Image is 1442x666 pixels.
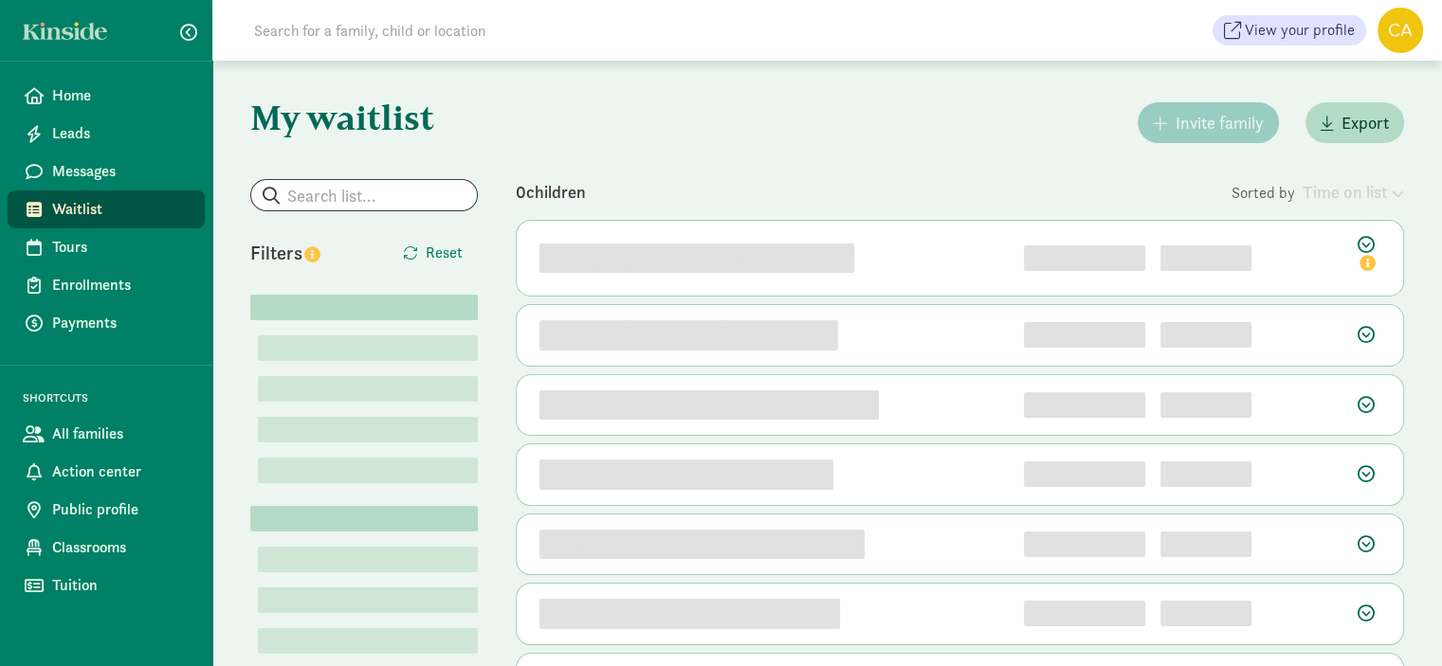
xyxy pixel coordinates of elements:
span: Home [52,84,190,107]
label: Lorem (1) [258,458,265,480]
span: Leads [52,122,190,145]
a: Tours [8,228,205,266]
a: View your profile [1213,15,1366,45]
a: All families [8,415,205,453]
input: Search for a family, child or location [243,11,775,49]
a: Messages [8,153,205,190]
div: 5 [1024,531,1145,557]
iframe: Chat Widget [1347,575,1442,666]
a: Enrollments [8,266,205,304]
input: Search list... [251,180,477,210]
div: Sorted by [1232,179,1404,205]
a: Tuition [8,567,205,604]
label: Lorem (1) [258,335,265,358]
div: [object Object] [1160,531,1251,557]
div: 6 [1024,601,1145,626]
h1: My waitlist [250,99,478,136]
div: 4svptmp3rxy674wlvngbddfz undefined [539,530,865,560]
div: [object Object] [1160,322,1251,348]
span: Waitlist [52,198,190,221]
a: Action center [8,453,205,491]
span: Invite family [1176,110,1264,135]
div: Filters [250,239,364,267]
label: Lorem (1) [258,417,265,440]
span: Tuition [52,574,190,597]
div: dqofuj28y02kjl46f5cu49 undefined [539,459,833,490]
span: Action center [52,460,190,483]
a: Waitlist [8,190,205,228]
div: 1 [1024,245,1145,271]
div: [object Object] [1160,601,1251,626]
div: [object Object] [1160,461,1251,487]
span: Tours [52,236,190,259]
div: b9ywj0ncatm9j7r4hx8qletr undefined [539,243,854,274]
label: Lorem (1) [258,547,265,569]
label: Lorem (1) [258,376,265,399]
div: 6vdpau4qfmo9cya31fdor undefined [539,320,838,351]
button: Invite family [1138,102,1279,143]
div: [object Object] [1160,245,1251,271]
div: [object Object] [1160,392,1251,418]
div: ntt6aeugbayt7ep7qqg9b5 undefined [539,599,840,629]
button: Export [1305,102,1404,143]
label: Lorem (1) [258,628,265,651]
span: View your profile [1245,19,1355,42]
span: Payments [52,312,190,334]
a: Payments [8,304,205,342]
span: Messages [52,160,190,183]
a: Home [8,77,205,115]
button: Reset [388,234,478,272]
span: Enrollments [52,274,190,297]
span: Classrooms [52,536,190,559]
div: 3 [1024,392,1145,418]
div: wpyvhtx2cblonpdwmro4nwud undefined [539,390,879,421]
div: Lorem [250,295,478,320]
a: Leads [8,115,205,153]
a: Public profile [8,491,205,529]
div: Time on list [1303,179,1404,205]
div: 0 children [516,179,1232,205]
span: All families [52,423,190,445]
span: Export [1342,110,1389,135]
a: Classrooms [8,529,205,567]
div: Lorem [250,506,478,531]
span: Reset [426,242,463,264]
div: 4 [1024,461,1145,487]
label: Lorem (1) [258,587,265,610]
span: Public profile [52,498,190,521]
div: 2 [1024,322,1145,348]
